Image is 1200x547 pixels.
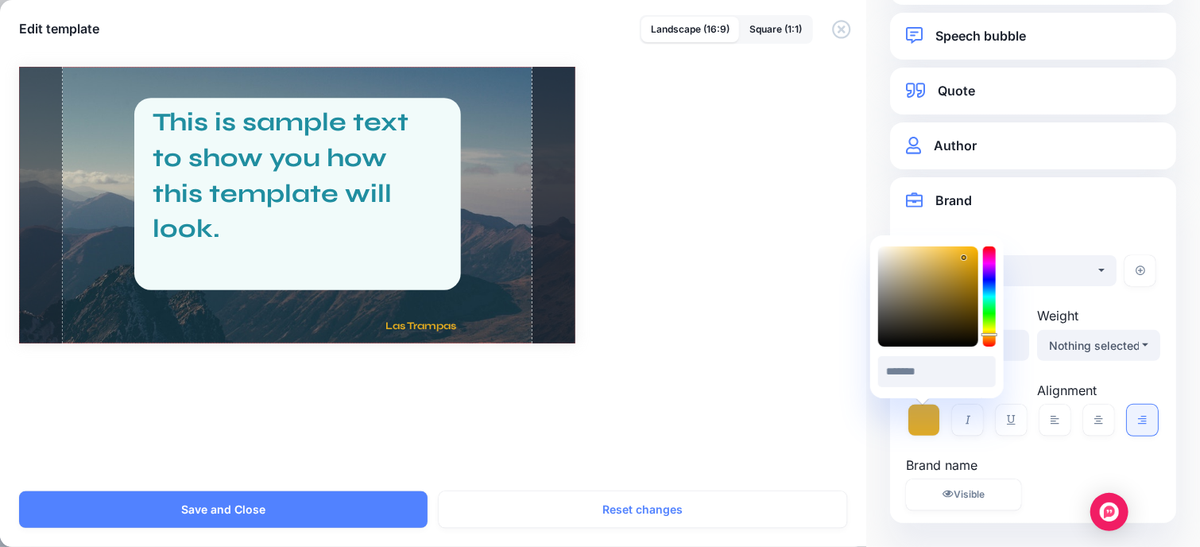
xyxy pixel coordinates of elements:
[1037,330,1160,361] button: Nothing selected
[385,316,456,337] span: Las Trampas
[641,17,739,42] a: Landscape (16:9)
[19,19,99,38] h5: Edit template
[439,491,847,528] button: Reset changes
[740,17,811,42] a: Square (1:1)
[918,262,1095,281] div: Syne
[153,105,443,247] div: This is sample text to show you how this template will look.
[1037,306,1160,325] label: Weight
[1037,381,1160,400] label: Alignment
[906,190,1160,211] a: Brand
[906,231,1117,250] label: Font family
[1090,493,1128,531] div: Open Intercom Messenger
[1049,336,1139,355] div: Nothing selected
[906,479,1021,510] a: Visibility
[906,25,1160,47] a: Speech bubble
[954,489,985,501] span: Visible
[906,135,1160,157] a: Author
[906,80,1160,102] a: Quote
[906,456,1021,475] label: Brand name
[906,255,1117,286] button: Syne
[19,491,428,528] button: Save and Close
